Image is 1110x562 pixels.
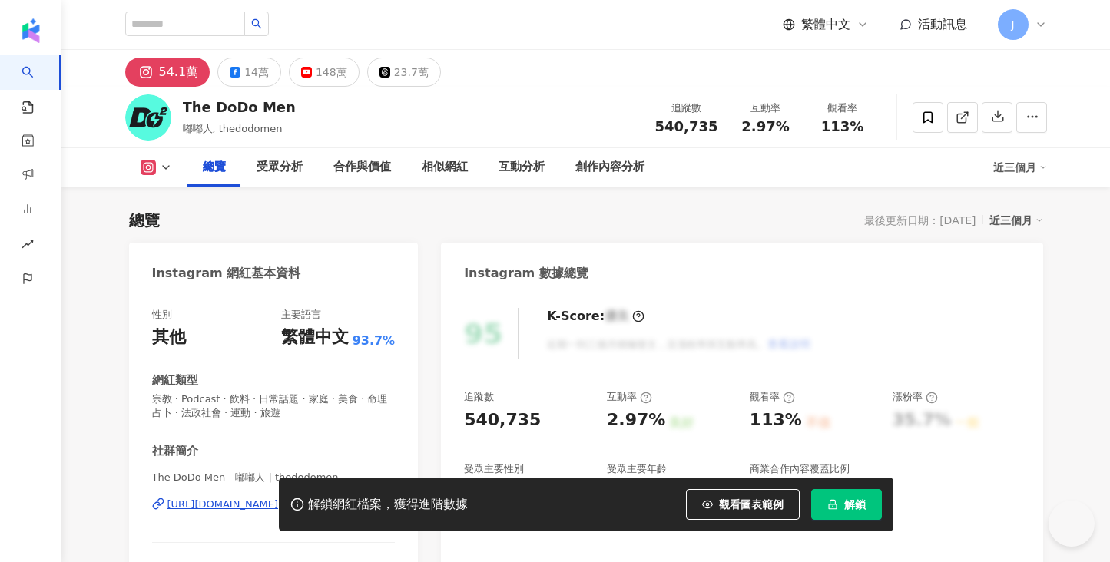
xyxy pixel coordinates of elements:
[203,158,226,177] div: 總覽
[18,18,43,43] img: logo icon
[367,58,441,87] button: 23.7萬
[719,498,784,511] span: 觀看圖表範例
[217,58,281,87] button: 14萬
[499,158,545,177] div: 互動分析
[125,58,210,87] button: 54.1萬
[289,58,360,87] button: 148萬
[464,390,494,404] div: 追蹤數
[281,308,321,322] div: 主要語言
[918,17,967,31] span: 活動訊息
[22,55,52,115] a: search
[827,499,838,510] span: lock
[308,497,468,513] div: 解鎖網紅檔案，獲得進階數據
[422,158,468,177] div: 相似網紅
[333,158,391,177] div: 合作與價值
[159,61,199,83] div: 54.1萬
[152,471,396,484] span: The DoDo Men - 嘟嘟人 | thedodomen
[464,462,524,476] div: 受眾主要性別
[741,119,789,134] span: 2.97%
[547,308,644,325] div: K-Score :
[152,308,172,322] div: 性別
[152,392,396,420] span: 宗教 · Podcast · 飲料 · 日常話題 · 家庭 · 美食 · 命理占卜 · 法政社會 · 運動 · 旅遊
[893,390,938,404] div: 漲粉率
[152,443,198,459] div: 社群簡介
[394,61,429,83] div: 23.7萬
[464,408,541,432] div: 540,735
[316,61,347,83] div: 148萬
[811,489,882,520] button: 解鎖
[22,229,34,263] span: rise
[183,123,283,134] span: 嘟嘟人, thedodomen
[686,489,800,520] button: 觀看圖表範例
[655,101,718,116] div: 追蹤數
[801,16,850,33] span: 繁體中文
[152,265,301,282] div: Instagram 網紅基本資料
[244,61,269,83] div: 14萬
[281,326,349,349] div: 繁體中文
[183,98,296,117] div: The DoDo Men
[821,119,864,134] span: 113%
[257,158,303,177] div: 受眾分析
[655,118,718,134] span: 540,735
[464,265,588,282] div: Instagram 數據總覽
[844,498,866,511] span: 解鎖
[750,462,850,476] div: 商業合作內容覆蓋比例
[607,462,667,476] div: 受眾主要年齡
[152,326,186,349] div: 其他
[129,210,160,231] div: 總覽
[607,408,665,432] div: 2.97%
[989,210,1043,230] div: 近三個月
[864,214,976,226] div: 最後更新日期：[DATE]
[993,155,1047,180] div: 近三個月
[813,101,872,116] div: 觀看率
[750,408,802,432] div: 113%
[607,390,652,404] div: 互動率
[1011,16,1014,33] span: J
[125,94,171,140] img: KOL Avatar
[750,390,795,404] div: 觀看率
[575,158,644,177] div: 創作內容分析
[353,332,396,349] span: 93.7%
[737,101,795,116] div: 互動率
[251,18,262,29] span: search
[152,372,198,388] div: 網紅類型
